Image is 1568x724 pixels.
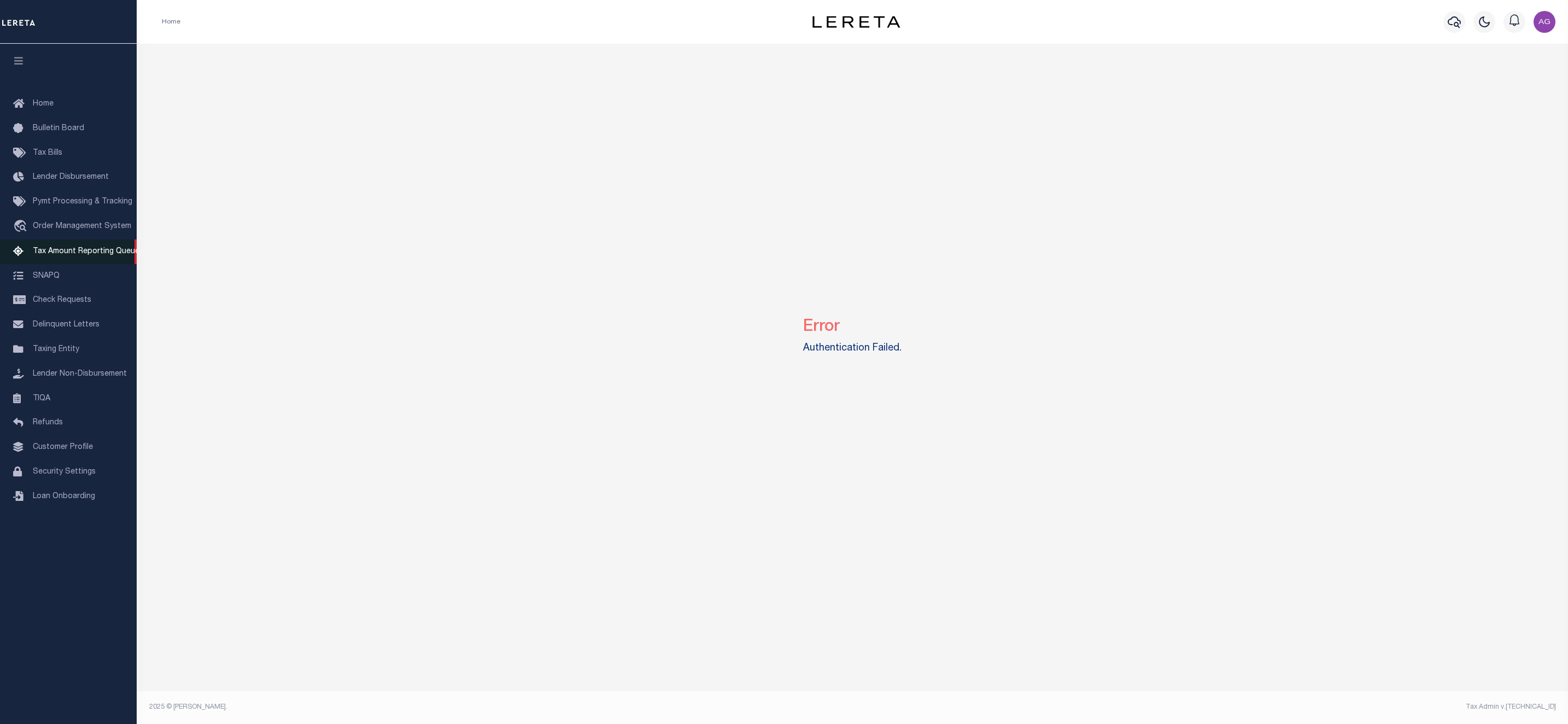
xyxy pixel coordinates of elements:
[33,370,127,378] span: Lender Non-Disbursement
[33,223,131,230] span: Order Management System
[33,125,84,132] span: Bulletin Board
[33,419,63,427] span: Refunds
[33,173,109,181] span: Lender Disbursement
[33,321,100,329] span: Delinquent Letters
[803,309,902,337] h2: Error
[33,394,50,402] span: TIQA
[33,443,93,451] span: Customer Profile
[33,346,79,353] span: Taxing Entity
[13,220,31,234] i: travel_explore
[33,296,91,304] span: Check Requests
[33,272,60,279] span: SNAPQ
[33,248,139,255] span: Tax Amount Reporting Queue
[812,16,900,28] img: logo-dark.svg
[33,149,62,157] span: Tax Bills
[162,17,180,27] li: Home
[33,100,54,108] span: Home
[33,468,96,476] span: Security Settings
[33,198,132,206] span: Pymt Processing & Tracking
[1534,11,1555,33] img: svg+xml;base64,PHN2ZyB4bWxucz0iaHR0cDovL3d3dy53My5vcmcvMjAwMC9zdmciIHBvaW50ZXItZXZlbnRzPSJub25lIi...
[33,493,95,500] span: Loan Onboarding
[803,341,902,356] label: Authentication Failed.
